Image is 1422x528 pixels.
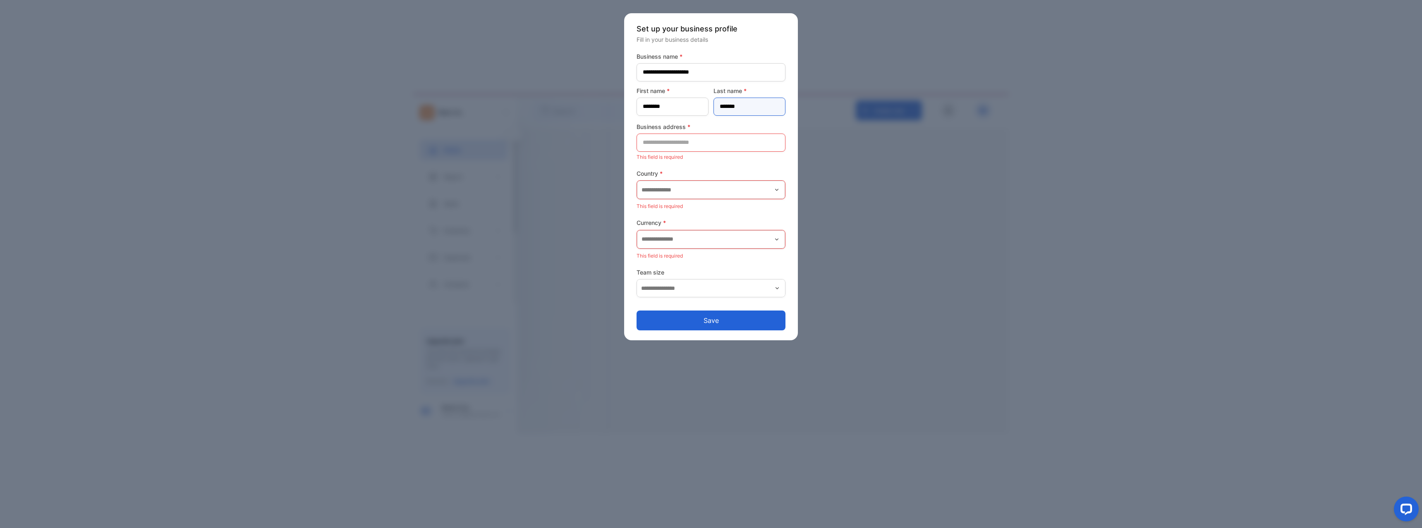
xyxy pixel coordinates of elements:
[637,268,785,277] label: Team size
[637,23,785,34] p: Set up your business profile
[637,218,785,227] label: Currency
[713,86,785,95] label: Last name
[637,152,785,162] p: This field is required
[637,311,785,330] button: Save
[637,169,785,178] label: Country
[637,52,785,61] label: Business name
[637,122,785,131] label: Business address
[637,201,785,212] p: This field is required
[637,35,785,44] p: Fill in your business details
[637,251,785,261] p: This field is required
[637,86,709,95] label: First name
[1387,493,1422,528] iframe: LiveChat chat widget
